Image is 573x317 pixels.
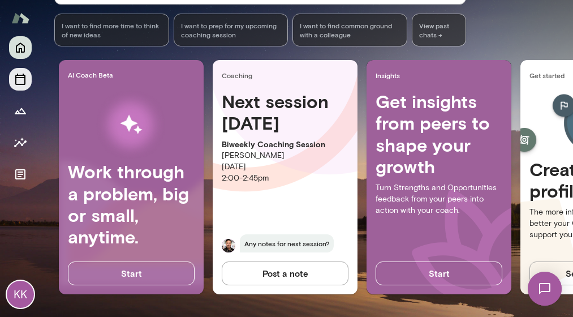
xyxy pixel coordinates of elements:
p: [DATE] [222,161,348,173]
button: Post a note [222,262,348,285]
button: Home [9,36,32,59]
img: AI Workflows [81,89,182,161]
button: Sessions [9,68,32,91]
button: Start [376,262,502,285]
div: I want to find more time to think of new ideas [54,14,169,46]
div: I want to find common ground with a colleague [292,14,407,46]
div: I want to prep for my upcoming coaching session [174,14,288,46]
h4: Next session [DATE] [222,91,348,134]
button: Documents [9,163,32,186]
span: Insights [376,71,507,80]
span: View past chats -> [412,14,466,46]
button: Insights [9,131,32,154]
h4: Work through a problem, big or small, anytime. [68,161,195,248]
p: 2:00 - 2:45pm [222,173,348,184]
img: Albert [222,239,235,252]
span: I want to find common ground with a colleague [300,21,400,39]
div: KK [7,281,34,308]
p: [PERSON_NAME] [222,150,348,161]
span: Coaching [222,71,353,80]
img: Mento [11,7,29,29]
button: Growth Plan [9,100,32,122]
span: AI Coach Beta [68,70,199,79]
p: Biweekly Coaching Session [222,139,348,150]
p: Turn Strengths and Opportunities feedback from your peers into action with your coach. [376,182,502,216]
h4: Get insights from peers to shape your growth [376,91,502,178]
span: I want to prep for my upcoming coaching session [181,21,281,39]
button: Start [68,262,195,285]
span: I want to find more time to think of new ideas [62,21,162,39]
span: Any notes for next session? [240,234,334,252]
